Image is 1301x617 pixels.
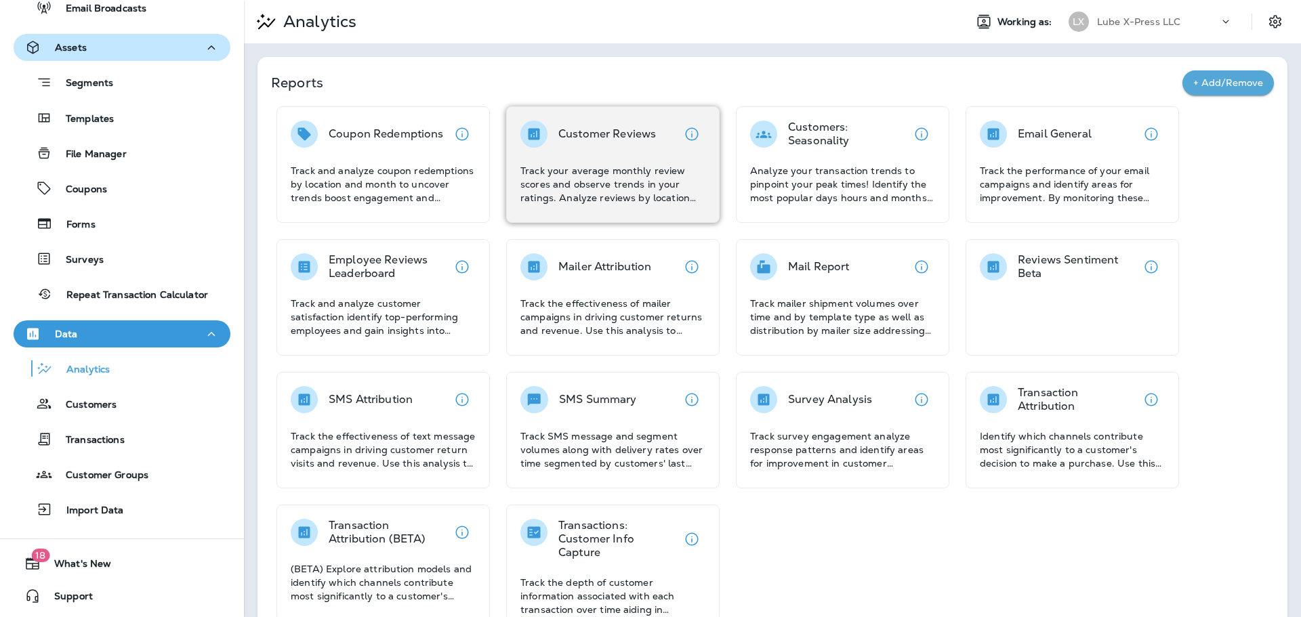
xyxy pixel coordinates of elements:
[559,393,637,406] p: SMS Summary
[14,582,230,610] button: Support
[520,164,705,205] p: Track your average monthly review scores and observe trends in your ratings. Analyze reviews by l...
[329,127,444,141] p: Coupon Redemptions
[52,254,104,267] p: Surveys
[788,393,872,406] p: Survey Analysis
[750,164,935,205] p: Analyze your transaction trends to pinpoint your peak times! Identify the most popular days hours...
[449,121,476,148] button: View details
[997,16,1055,28] span: Working as:
[291,429,476,470] p: Track the effectiveness of text message campaigns in driving customer return visits and revenue. ...
[53,289,208,302] p: Repeat Transaction Calculator
[52,3,146,16] p: Email Broadcasts
[14,68,230,97] button: Segments
[678,253,705,280] button: View details
[55,42,87,53] p: Assets
[1018,386,1138,413] p: Transaction Attribution
[278,12,356,32] p: Analytics
[520,297,705,337] p: Track the effectiveness of mailer campaigns in driving customer returns and revenue. Use this ana...
[14,425,230,453] button: Transactions
[291,297,476,337] p: Track and analyze customer satisfaction identify top-performing employees and gain insights into ...
[1069,12,1089,32] div: LX
[41,558,111,574] span: What's New
[14,460,230,488] button: Customer Groups
[788,121,908,148] p: Customers: Seasonality
[329,519,449,546] p: Transaction Attribution (BETA)
[52,148,127,161] p: File Manager
[52,399,117,412] p: Customers
[678,386,705,413] button: View details
[1018,253,1138,280] p: Reviews Sentiment Beta
[271,73,1182,92] p: Reports
[1138,386,1165,413] button: View details
[52,113,114,126] p: Templates
[52,184,107,196] p: Coupons
[678,526,705,553] button: View details
[14,34,230,61] button: Assets
[750,297,935,337] p: Track mailer shipment volumes over time and by template type as well as distribution by mailer si...
[291,164,476,205] p: Track and analyze coupon redemptions by location and month to uncover trends boost engagement and...
[329,393,413,406] p: SMS Attribution
[1097,16,1180,27] p: Lube X-Press LLC
[52,77,113,91] p: Segments
[558,260,652,274] p: Mailer Attribution
[1138,121,1165,148] button: View details
[980,429,1165,470] p: Identify which channels contribute most significantly to a customer's decision to make a purchase...
[1182,70,1274,95] button: + Add/Remove
[14,139,230,167] button: File Manager
[908,253,935,280] button: View details
[14,389,230,418] button: Customers
[449,253,476,280] button: View details
[558,519,678,559] p: Transactions: Customer Info Capture
[14,495,230,524] button: Import Data
[520,576,705,616] p: Track the depth of customer information associated with each transaction over time aiding in asse...
[14,320,230,347] button: Data
[55,328,78,339] p: Data
[41,591,93,607] span: Support
[750,429,935,470] p: Track survey engagement analyze response patterns and identify areas for improvement in customer ...
[14,280,230,308] button: Repeat Transaction Calculator
[14,550,230,577] button: 18What's New
[1263,9,1287,34] button: Settings
[908,386,935,413] button: View details
[449,386,476,413] button: View details
[520,429,705,470] p: Track SMS message and segment volumes along with delivery rates over time segmented by customers'...
[53,364,110,377] p: Analytics
[14,104,230,132] button: Templates
[52,434,125,447] p: Transactions
[1018,127,1092,141] p: Email General
[908,121,935,148] button: View details
[53,219,96,232] p: Forms
[329,253,449,280] p: Employee Reviews Leaderboard
[980,164,1165,205] p: Track the performance of your email campaigns and identify areas for improvement. By monitoring t...
[14,209,230,238] button: Forms
[31,549,49,562] span: 18
[1138,253,1165,280] button: View details
[558,127,656,141] p: Customer Reviews
[53,505,124,517] p: Import Data
[52,469,148,482] p: Customer Groups
[14,244,230,273] button: Surveys
[678,121,705,148] button: View details
[291,562,476,603] p: (BETA) Explore attribution models and identify which channels contribute most significantly to a ...
[14,354,230,383] button: Analytics
[788,260,850,274] p: Mail Report
[14,174,230,203] button: Coupons
[449,519,476,546] button: View details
